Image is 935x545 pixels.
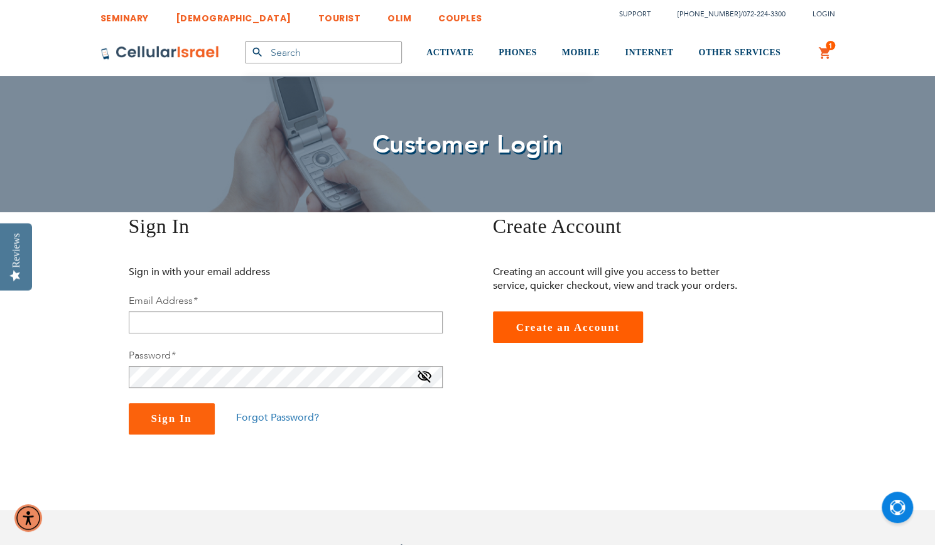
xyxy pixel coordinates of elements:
button: Sign In [129,403,215,434]
span: Login [813,9,835,19]
a: [DEMOGRAPHIC_DATA] [176,3,291,26]
a: PHONES [499,30,537,77]
label: Password [129,348,175,362]
span: Create Account [493,215,622,237]
input: Search [245,41,402,63]
span: Customer Login [372,127,563,162]
a: [PHONE_NUMBER] [678,9,740,19]
div: Accessibility Menu [14,504,42,532]
span: Create an Account [516,321,620,333]
a: Create an Account [493,311,643,343]
a: OLIM [387,3,411,26]
a: INTERNET [625,30,673,77]
span: OTHER SERVICES [698,48,781,57]
p: Sign in with your email address [129,265,383,279]
a: TOURIST [318,3,361,26]
p: Creating an account will give you access to better service, quicker checkout, view and track your... [493,265,747,293]
span: ACTIVATE [426,48,473,57]
span: Sign In [151,413,192,424]
span: MOBILE [562,48,600,57]
a: 1 [818,46,832,61]
a: Forgot Password? [236,411,319,424]
a: ACTIVATE [426,30,473,77]
span: INTERNET [625,48,673,57]
a: 072-224-3300 [743,9,786,19]
span: PHONES [499,48,537,57]
a: MOBILE [562,30,600,77]
a: Support [619,9,651,19]
a: OTHER SERVICES [698,30,781,77]
label: Email Address [129,294,197,308]
img: Cellular Israel Logo [100,45,220,60]
li: / [665,5,786,23]
span: 1 [828,41,833,51]
input: Email [129,311,443,333]
div: Reviews [11,233,22,267]
a: COUPLES [438,3,482,26]
span: Sign In [129,215,190,237]
a: SEMINARY [100,3,149,26]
